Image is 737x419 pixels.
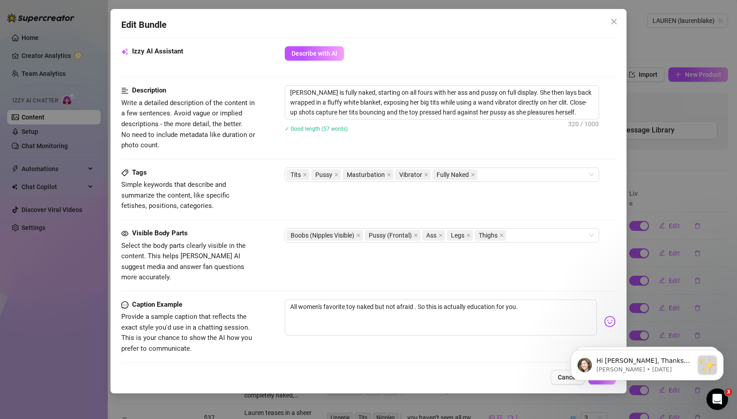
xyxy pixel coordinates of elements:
[466,233,471,238] span: close
[604,316,616,327] img: svg%3e
[315,170,332,180] span: Pussy
[121,230,128,237] span: eye
[607,14,621,29] button: Close
[121,181,229,210] span: Simple keywords that describe and summarize the content, like specific fetishes, positions, categ...
[551,370,585,384] button: Cancel
[479,230,498,240] span: Thighs
[132,229,188,237] strong: Visible Body Parts
[311,169,341,180] span: Pussy
[426,230,437,240] span: Ass
[437,170,469,180] span: Fully Naked
[132,86,166,94] strong: Description
[725,388,732,396] span: 3
[343,169,393,180] span: Masturbation
[369,230,412,240] span: Pussy (Frontal)
[121,85,128,96] span: align-left
[291,230,354,240] span: Boobs (Nipples Visible)
[557,332,737,395] iframe: Intercom notifications message
[287,230,363,241] span: Boobs (Nipples Visible)
[334,172,339,177] span: close
[121,313,252,353] span: Provide a sample caption that reflects the exact style you'd use in a chatting session. This is y...
[447,230,473,241] span: Legs
[285,300,597,335] textarea: All women's favorite toy naked but not afraid . So this is actually education for you.
[610,18,618,25] span: close
[291,50,337,57] span: Describe with AI
[387,172,391,177] span: close
[471,172,475,177] span: close
[121,18,167,32] span: Edit Bundle
[285,46,344,61] button: Describe with AI
[356,233,361,238] span: close
[438,233,443,238] span: close
[132,47,183,55] strong: Izzy AI Assistant
[285,126,348,132] span: ✓ Good length (57 words)
[706,388,728,410] iframe: Intercom live chat
[475,230,506,241] span: Thighs
[414,233,418,238] span: close
[121,300,128,310] span: message
[285,86,599,119] textarea: [PERSON_NAME] is fully naked, starting on all fours with her ass and pussy on full display. She t...
[422,230,445,241] span: Ass
[132,300,182,309] strong: Caption Example
[432,169,477,180] span: Fully Naked
[499,233,504,238] span: close
[121,99,255,149] span: Write a detailed description of the content in a few sentences. Avoid vague or implied descriptio...
[424,172,428,177] span: close
[607,18,621,25] span: Close
[395,169,431,180] span: Vibrator
[365,230,420,241] span: Pussy (Frontal)
[287,169,309,180] span: Tits
[451,230,464,240] span: Legs
[399,170,422,180] span: Vibrator
[132,168,147,176] strong: Tags
[121,169,128,176] span: tag
[121,242,246,282] span: Select the body parts clearly visible in the content. This helps [PERSON_NAME] AI suggest media a...
[347,170,385,180] span: Masturbation
[291,170,301,180] span: Tits
[303,172,307,177] span: close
